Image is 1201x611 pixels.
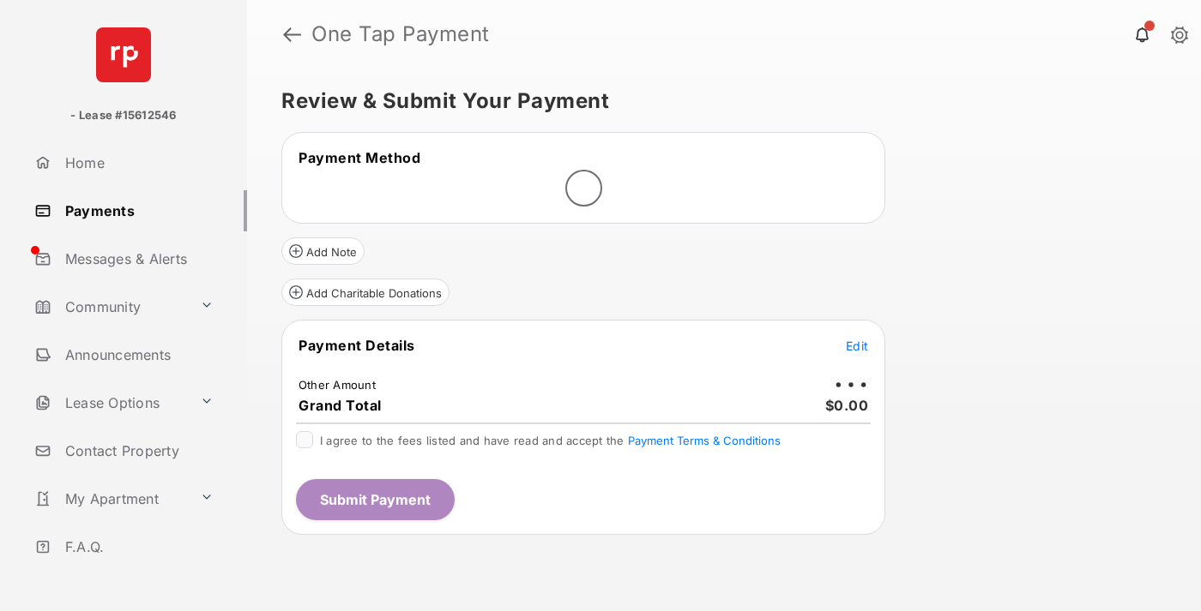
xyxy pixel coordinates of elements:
[70,107,176,124] p: - Lease #15612546
[846,337,868,354] button: Edit
[27,430,247,471] a: Contact Property
[27,382,193,423] a: Lease Options
[281,279,450,306] button: Add Charitable Donations
[96,27,151,82] img: svg+xml;base64,PHN2ZyB4bWxucz0iaHR0cDovL3d3dy53My5vcmcvMjAwMC9zdmciIHdpZHRoPSI2NCIgaGVpZ2h0PSI2NC...
[846,338,868,353] span: Edit
[825,397,869,414] span: $0.00
[628,434,781,447] button: I agree to the fees listed and have read and accept the
[281,91,1153,111] h5: Review & Submit Your Payment
[298,377,377,392] td: Other Amount
[27,190,247,231] a: Payments
[311,24,490,45] strong: One Tap Payment
[299,149,420,166] span: Payment Method
[320,434,781,447] span: I agree to the fees listed and have read and accept the
[27,286,193,327] a: Community
[27,526,247,567] a: F.A.Q.
[27,334,247,375] a: Announcements
[27,478,193,519] a: My Apartment
[299,337,415,354] span: Payment Details
[299,397,382,414] span: Grand Total
[296,479,455,520] button: Submit Payment
[27,238,247,279] a: Messages & Alerts
[27,142,247,183] a: Home
[281,237,365,265] button: Add Note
